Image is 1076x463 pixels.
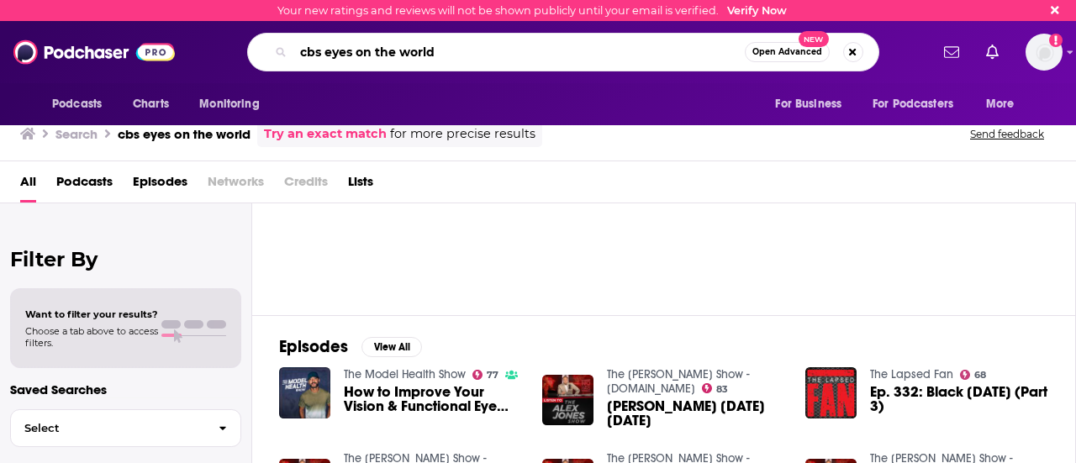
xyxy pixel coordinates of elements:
[55,126,98,142] h3: Search
[960,370,987,380] a: 68
[279,367,330,418] img: How to Improve Your Vision & Functional Eye Fitness - With Dr. Bryce Appelbaum
[344,367,466,381] a: The Model Health Show
[361,337,422,357] button: View All
[118,126,251,142] h3: cbs eyes on the world
[799,31,829,47] span: New
[1049,34,1063,47] svg: Email not verified
[133,168,187,203] a: Episodes
[1026,34,1063,71] span: Logged in as carlosrosario
[542,375,593,426] img: Alex Jones 2023-Feb-24 Friday
[1026,34,1063,71] img: User Profile
[199,92,259,116] span: Monitoring
[607,399,785,428] span: [PERSON_NAME] [DATE] [DATE]
[56,168,113,203] a: Podcasts
[607,367,750,396] a: The Alex Jones Show - Infowars.com
[52,92,102,116] span: Podcasts
[870,385,1048,413] a: Ep. 332: Black Saturday (Part 3)
[937,38,966,66] a: Show notifications dropdown
[187,88,281,120] button: open menu
[11,423,205,434] span: Select
[25,308,158,320] span: Want to filter your results?
[870,367,953,381] a: The Lapsed Fan
[472,370,499,380] a: 77
[348,168,373,203] a: Lists
[965,127,1049,141] button: Send feedback
[10,409,241,447] button: Select
[344,385,522,413] a: How to Improve Your Vision & Functional Eye Fitness - With Dr. Bryce Appelbaum
[1026,34,1063,71] button: Show profile menu
[264,124,387,144] a: Try an exact match
[862,88,978,120] button: open menu
[745,42,830,62] button: Open AdvancedNew
[974,88,1036,120] button: open menu
[979,38,1005,66] a: Show notifications dropdown
[284,168,328,203] span: Credits
[279,336,422,357] a: EpisodesView All
[10,381,241,397] p: Saved Searches
[208,168,264,203] span: Networks
[293,39,745,66] input: Search podcasts, credits, & more...
[727,4,787,17] a: Verify Now
[247,33,879,71] div: Search podcasts, credits, & more...
[40,88,124,120] button: open menu
[20,168,36,203] a: All
[974,371,986,379] span: 68
[702,383,729,393] a: 83
[133,92,169,116] span: Charts
[279,336,348,357] h2: Episodes
[775,92,841,116] span: For Business
[10,247,241,271] h2: Filter By
[873,92,953,116] span: For Podcasters
[13,36,175,68] img: Podchaser - Follow, Share and Rate Podcasts
[607,399,785,428] a: Alex Jones 2023-Feb-24 Friday
[487,371,498,379] span: 77
[122,88,179,120] a: Charts
[344,385,522,413] span: How to Improve Your Vision & Functional Eye Fitness - With [PERSON_NAME]
[25,325,158,349] span: Choose a tab above to access filters.
[870,385,1048,413] span: Ep. 332: Black [DATE] (Part 3)
[986,92,1015,116] span: More
[390,124,535,144] span: for more precise results
[805,367,857,418] img: Ep. 332: Black Saturday (Part 3)
[716,386,728,393] span: 83
[763,88,862,120] button: open menu
[277,4,787,17] div: Your new ratings and reviews will not be shown publicly until your email is verified.
[752,48,822,56] span: Open Advanced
